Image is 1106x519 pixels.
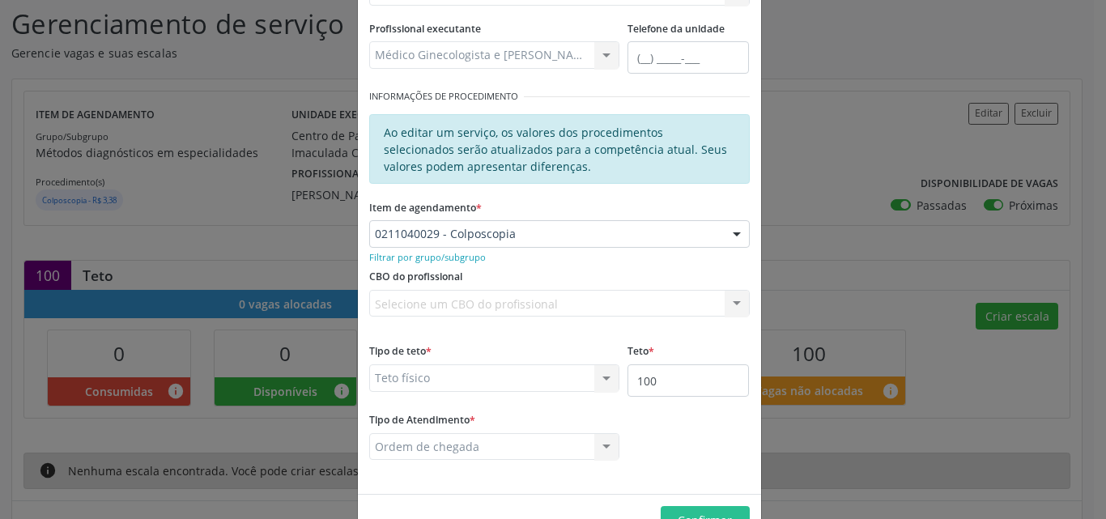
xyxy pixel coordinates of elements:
input: (__) _____-___ [627,41,749,74]
label: Item de agendamento [369,195,482,220]
label: Teto [627,339,654,364]
label: Profissional executante [369,17,481,42]
label: CBO do profissional [369,265,462,290]
input: Ex. 100 [627,364,749,397]
small: Informações de Procedimento [369,90,518,104]
small: Filtrar por grupo/subgrupo [369,251,486,263]
label: Tipo de teto [369,339,432,364]
a: Filtrar por grupo/subgrupo [369,249,486,264]
label: Tipo de Atendimento [369,408,475,433]
div: Ao editar um serviço, os valores dos procedimentos selecionados serão atualizados para a competên... [369,114,750,184]
label: Telefone da unidade [627,17,725,42]
span: 0211040029 - Colposcopia [375,226,717,242]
